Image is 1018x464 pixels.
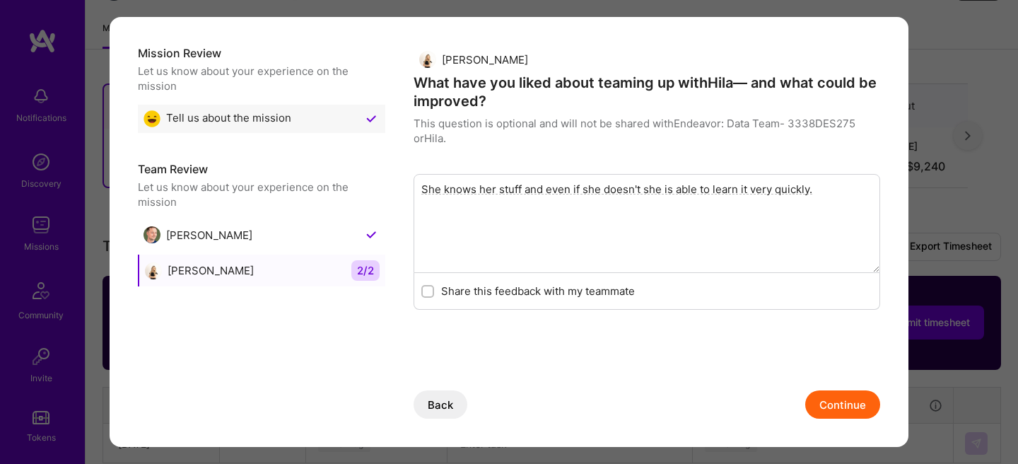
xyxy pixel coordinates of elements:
div: Let us know about your experience on the mission [138,64,385,93]
h5: Team Review [138,161,385,177]
img: Hila Paz [145,262,162,279]
div: [PERSON_NAME] [419,51,528,68]
img: Semyon Pisarev [144,226,160,243]
p: This question is optional and will not be shared with Endeavor: Data Team- 3338DES275 or Hila . [414,116,880,146]
div: modal [110,17,908,447]
img: Hila Paz [419,51,436,68]
button: Back [414,390,467,419]
div: [PERSON_NAME] [144,226,252,243]
img: Great emoji [144,110,160,127]
div: [PERSON_NAME] [145,262,254,279]
span: 2 / 2 [351,260,380,281]
img: Checkmark [363,226,380,243]
img: Checkmark [363,110,380,127]
label: Share this feedback with my teammate [441,284,635,298]
textarea: She knows her stuff and even if she doesn't she is able to learn it very quickly. [414,174,880,273]
button: Continue [805,390,880,419]
h5: Mission Review [138,45,385,61]
div: Let us know about your experience on the mission [138,180,385,209]
span: Tell us about the mission [166,110,291,127]
h4: What have you liked about teaming up with Hila — and what could be improved? [414,74,880,110]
